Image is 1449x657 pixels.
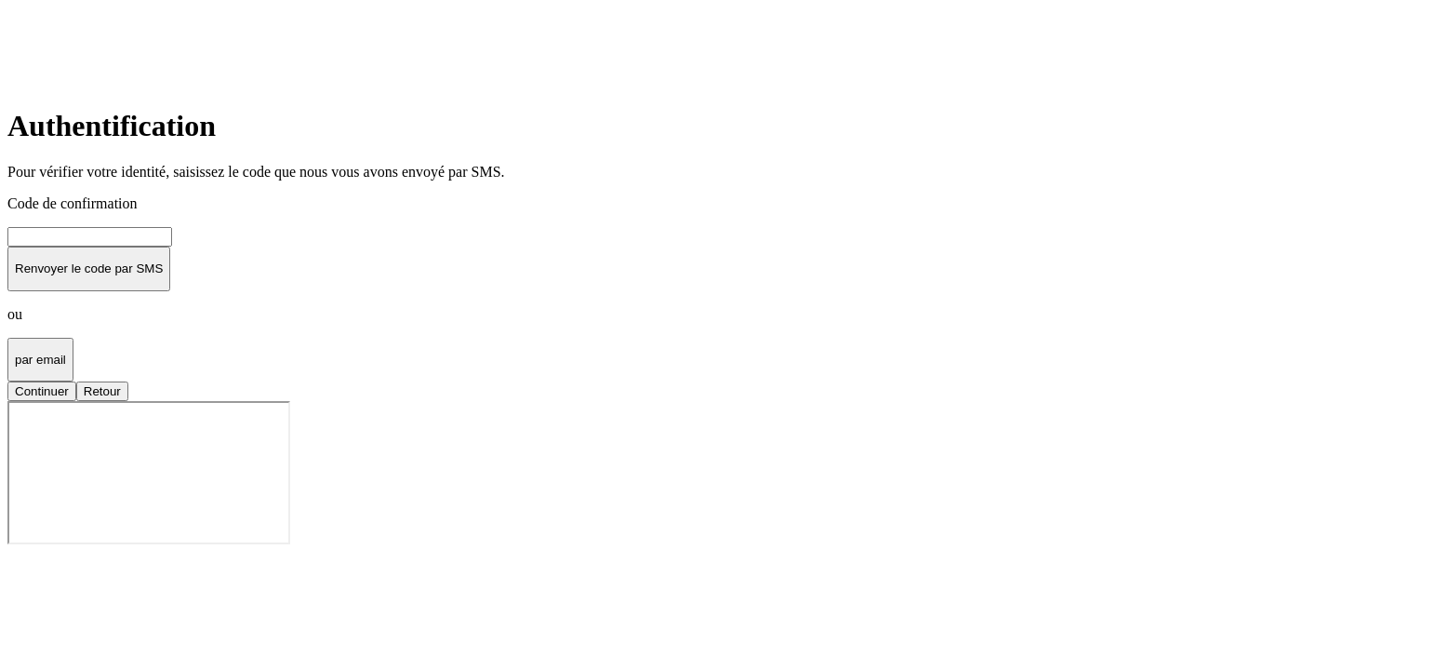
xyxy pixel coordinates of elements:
button: Renvoyer le code par SMS [7,247,170,291]
p: Renvoyer le code par SMS [15,261,163,275]
button: par email [7,338,73,382]
p: Code de confirmation [7,195,1442,212]
div: Retour [84,384,121,398]
h1: Authentification [7,109,1442,143]
p: Pour vérifier votre identité, saisissez le code que nous vous avons envoyé par SMS. [7,164,1442,181]
p: ou [7,306,1442,323]
p: par email [15,353,66,367]
button: Continuer [7,382,76,401]
button: Retour [76,382,128,401]
div: Continuer [15,384,69,398]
